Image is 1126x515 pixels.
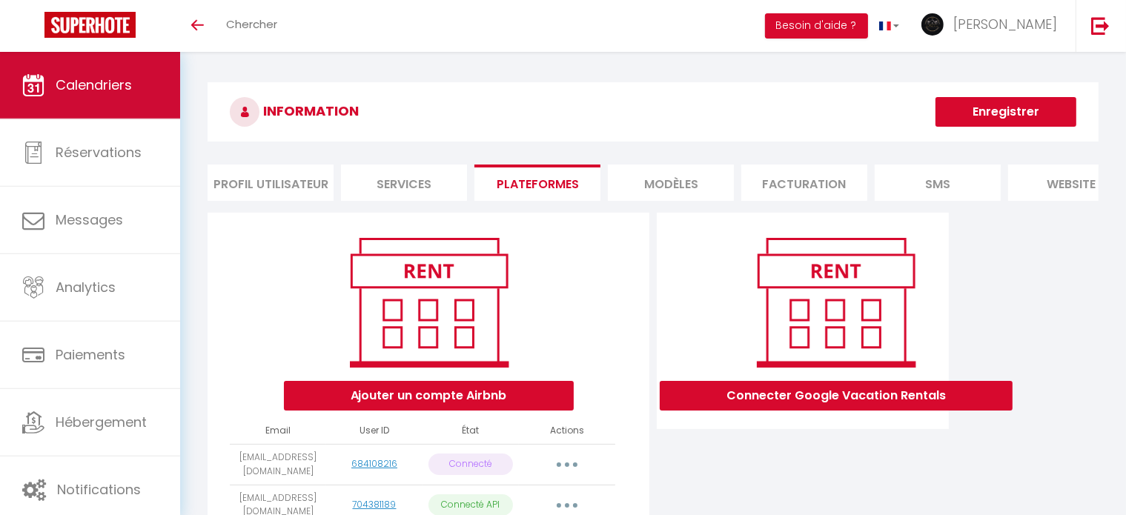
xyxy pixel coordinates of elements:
[56,413,147,431] span: Hébergement
[474,165,600,201] li: Plateformes
[56,345,125,364] span: Paiements
[953,15,1057,33] span: [PERSON_NAME]
[334,231,523,373] img: rent.png
[1091,16,1110,35] img: logout
[208,165,334,201] li: Profil Utilisateur
[921,13,944,36] img: ...
[353,498,397,511] a: 704381189
[519,418,615,444] th: Actions
[230,444,326,485] td: [EMAIL_ADDRESS][DOMAIN_NAME]
[44,12,136,38] img: Super Booking
[341,165,467,201] li: Services
[56,278,116,296] span: Analytics
[935,97,1076,127] button: Enregistrer
[56,76,132,94] span: Calendriers
[230,418,326,444] th: Email
[765,13,868,39] button: Besoin d'aide ?
[226,16,277,32] span: Chercher
[56,143,142,162] span: Réservations
[875,165,1001,201] li: SMS
[208,82,1099,142] h3: INFORMATION
[741,165,867,201] li: Facturation
[608,165,734,201] li: MODÈLES
[351,457,397,470] a: 684108216
[741,231,930,373] img: rent.png
[423,418,519,444] th: État
[56,210,123,229] span: Messages
[284,381,574,411] button: Ajouter un compte Airbnb
[57,480,141,499] span: Notifications
[326,418,423,444] th: User ID
[428,453,513,475] p: Connecté
[660,381,1013,411] button: Connecter Google Vacation Rentals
